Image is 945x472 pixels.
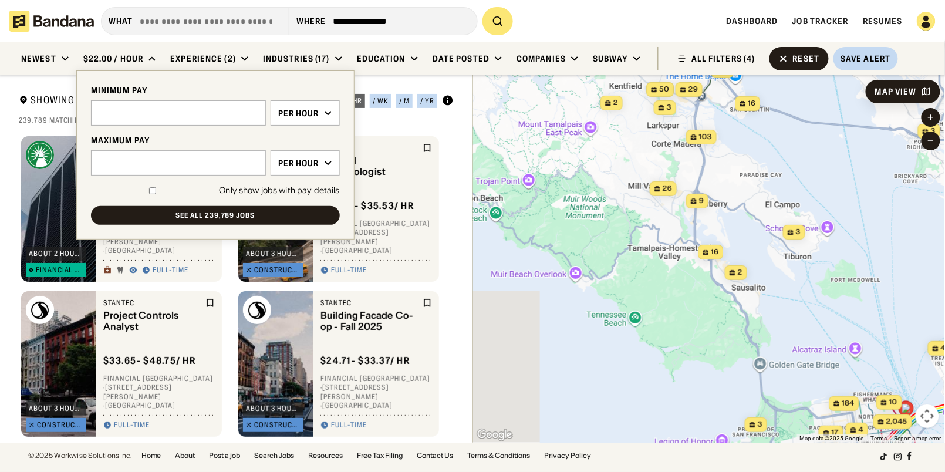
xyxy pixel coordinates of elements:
span: 29 [689,85,698,95]
div: Education [357,53,406,64]
div: Stantec [320,143,420,153]
div: Subway [593,53,628,64]
div: Save Alert [841,53,890,64]
a: Contact Us [417,452,454,459]
div: what [109,16,133,26]
div: Financial [GEOGRAPHIC_DATA] · [STREET_ADDRESS][PERSON_NAME] · [GEOGRAPHIC_DATA] [320,219,432,255]
div: $ 24.71 - $33.37 / hr [320,355,410,367]
a: Post a job [210,452,241,459]
div: Per hour [278,158,319,168]
div: $ 33.65 - $48.75 / hr [103,355,196,367]
div: / m [399,97,410,104]
button: Map camera controls [916,404,939,428]
a: Terms & Conditions [468,452,531,459]
a: Job Tracker [792,16,849,26]
div: Construction [37,422,83,429]
div: Project Controls Analyst [103,310,203,332]
div: / hr [349,97,363,104]
a: Open this area in Google Maps (opens a new window) [475,427,514,443]
a: Report a map error [895,435,941,441]
div: Financial [GEOGRAPHIC_DATA] · [STREET_ADDRESS][PERSON_NAME] · [GEOGRAPHIC_DATA] [320,374,432,410]
span: 2 [738,268,743,278]
div: Construction [254,267,301,274]
div: Stantec [320,298,420,308]
div: Newest [21,53,56,64]
div: about 3 hours ago [29,405,83,412]
a: Search Jobs [255,452,295,459]
div: Only show jobs with pay details [219,185,339,197]
div: Reset [793,55,820,63]
a: Terms (opens in new tab) [871,435,887,441]
div: / yr [420,97,434,104]
span: 3 [931,126,936,136]
img: Google [475,427,514,443]
span: Map data ©2025 Google [800,435,864,441]
span: 2 [613,98,618,108]
div: grid [19,132,453,444]
span: 9 [699,196,704,206]
div: about 3 hours ago [246,405,301,412]
div: Financial Services [36,267,83,274]
div: Industries (17) [263,53,330,64]
span: 184 [842,399,854,409]
div: Full-time [153,266,188,275]
div: $22.00 / hour [83,53,144,64]
div: MINIMUM PAY [91,85,340,96]
span: 26 [663,184,672,194]
span: 3 [758,420,762,430]
div: Full-time [331,421,367,430]
span: 2,045 [886,417,907,427]
div: Date Posted [433,53,490,64]
div: Experience (2) [170,53,236,64]
div: Full-time [114,421,150,430]
img: Stantec logo [243,296,271,324]
div: See all 239,789 jobs [176,212,255,219]
div: MAXIMUM PAY [91,135,340,146]
img: Fidelity logo [26,141,54,169]
img: Bandana logotype [9,11,94,32]
div: Map View [875,87,917,96]
span: 50 [659,85,669,95]
div: Construction [254,422,301,429]
div: 239,789 matching jobs on [DOMAIN_NAME] [19,116,454,125]
div: On-Call Archaeologist [320,155,420,177]
a: Dashboard [727,16,778,26]
span: 16 [748,99,755,109]
a: About [176,452,195,459]
a: Free Tax Filing [357,452,403,459]
div: Financial [GEOGRAPHIC_DATA] · [STREET_ADDRESS][PERSON_NAME] · [GEOGRAPHIC_DATA] [103,374,215,410]
a: Resumes [863,16,903,26]
a: Resources [309,452,343,459]
div: Building Facade Co-op - Fall 2025 [320,310,420,332]
span: 17 [832,428,839,438]
div: / wk [373,97,389,104]
div: $ 24.52 - $35.53 / hr [320,200,414,212]
a: Privacy Policy [545,452,592,459]
span: 10 [889,397,897,407]
div: about 2 hours ago [29,250,83,257]
span: 103 [699,132,712,142]
span: 16 [711,247,718,257]
input: Only show jobs with pay details [91,187,215,194]
a: Home [141,452,161,459]
div: Where [296,16,326,26]
div: Stantec [103,298,203,308]
div: Per hour [278,108,319,119]
div: Full-time [331,266,367,275]
div: Companies [517,53,566,64]
div: Showing 2,533 Verified Jobs [19,94,327,109]
div: about 3 hours ago [246,250,301,257]
span: 3 [667,103,671,113]
span: 4 [859,425,863,435]
div: © 2025 Workwise Solutions Inc. [28,452,132,459]
div: ALL FILTERS (4) [691,55,755,63]
span: 3 [796,227,801,237]
img: Stantec logo [26,296,54,324]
